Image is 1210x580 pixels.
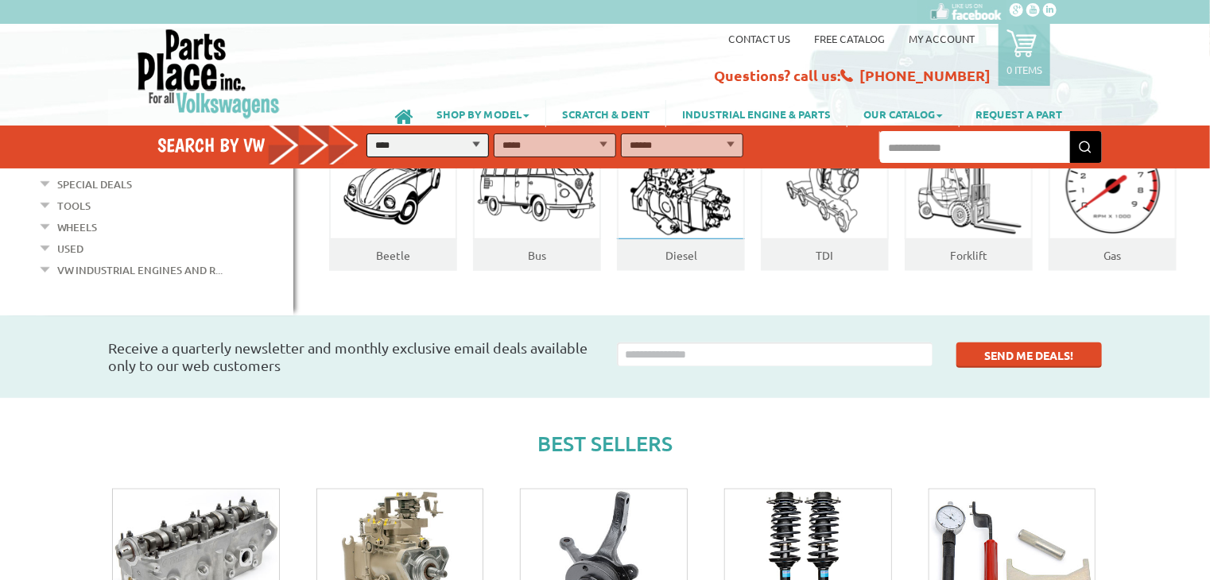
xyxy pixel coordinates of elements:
a: TDI [816,248,834,262]
a: Wheels [57,217,97,238]
img: Forklift [913,133,1025,240]
h3: Receive a quarterly newsletter and monthly exclusive email deals available only to our web customers [108,339,593,374]
a: 0 items [999,24,1050,86]
a: VW Industrial Engines and R... [57,260,223,280]
a: SCRATCH & DENT [546,100,665,127]
h5: Best Sellers [104,430,1106,457]
img: Bus [475,149,599,223]
button: SEND ME DEALS! [956,342,1102,368]
img: Gas [1050,134,1175,239]
img: TDI [774,133,877,240]
a: Free Catalog [814,32,885,45]
a: Diesel [665,248,697,262]
a: Gas [1104,248,1122,262]
img: Parts Place Inc! [136,28,281,119]
a: Bus [528,248,546,262]
a: Special Deals [57,174,132,195]
a: INDUSTRIAL ENGINE & PARTS [666,100,847,127]
a: REQUEST A PART [960,100,1078,127]
a: SHOP BY MODEL [421,100,545,127]
a: Used [57,238,83,259]
h4: Search by VW [157,133,375,157]
a: Forklift [950,248,987,262]
p: 0 items [1006,63,1042,76]
a: Tools [57,195,91,216]
img: Diesel [623,133,739,240]
img: Beatle [331,145,456,228]
a: My Account [909,32,975,45]
a: OUR CATALOG [847,100,959,127]
a: Contact us [728,32,790,45]
a: Beetle [376,248,410,262]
